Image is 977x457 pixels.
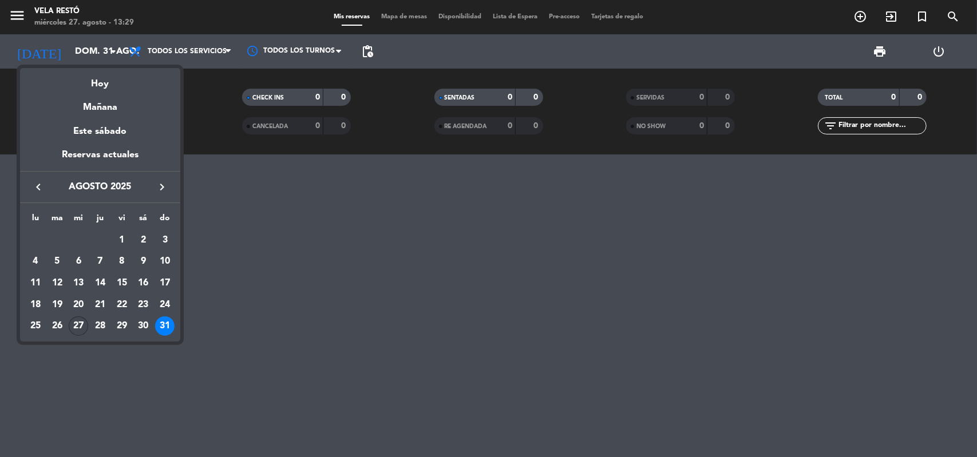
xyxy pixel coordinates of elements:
[69,273,88,293] div: 13
[133,272,155,294] td: 16 de agosto de 2025
[111,315,133,337] td: 29 de agosto de 2025
[89,272,111,294] td: 14 de agosto de 2025
[154,251,176,272] td: 10 de agosto de 2025
[68,294,89,316] td: 20 de agosto de 2025
[25,229,111,251] td: AGO.
[48,295,67,315] div: 19
[25,251,46,272] td: 4 de agosto de 2025
[46,315,68,337] td: 26 de agosto de 2025
[46,212,68,229] th: martes
[133,212,155,229] th: sábado
[49,180,152,194] span: agosto 2025
[155,295,175,315] div: 24
[48,273,67,293] div: 12
[155,231,175,250] div: 3
[133,251,155,272] td: 9 de agosto de 2025
[112,231,132,250] div: 1
[26,295,45,315] div: 18
[68,272,89,294] td: 13 de agosto de 2025
[90,252,110,271] div: 7
[26,316,45,336] div: 25
[133,252,153,271] div: 9
[90,316,110,336] div: 28
[46,272,68,294] td: 12 de agosto de 2025
[154,315,176,337] td: 31 de agosto de 2025
[133,295,153,315] div: 23
[155,273,175,293] div: 17
[25,315,46,337] td: 25 de agosto de 2025
[111,212,133,229] th: viernes
[133,231,153,250] div: 2
[89,315,111,337] td: 28 de agosto de 2025
[112,252,132,271] div: 8
[48,316,67,336] div: 26
[26,252,45,271] div: 4
[112,316,132,336] div: 29
[111,251,133,272] td: 8 de agosto de 2025
[68,315,89,337] td: 27 de agosto de 2025
[28,180,49,194] button: keyboard_arrow_left
[90,295,110,315] div: 21
[154,272,176,294] td: 17 de agosto de 2025
[89,212,111,229] th: jueves
[20,68,180,92] div: Hoy
[111,272,133,294] td: 15 de agosto de 2025
[69,316,88,336] div: 27
[89,294,111,316] td: 21 de agosto de 2025
[112,273,132,293] div: 15
[69,252,88,271] div: 6
[25,212,46,229] th: lunes
[26,273,45,293] div: 11
[155,316,175,336] div: 31
[20,148,180,171] div: Reservas actuales
[20,92,180,115] div: Mañana
[89,251,111,272] td: 7 de agosto de 2025
[152,180,172,194] button: keyboard_arrow_right
[46,251,68,272] td: 5 de agosto de 2025
[20,116,180,148] div: Este sábado
[111,294,133,316] td: 22 de agosto de 2025
[133,315,155,337] td: 30 de agosto de 2025
[111,229,133,251] td: 1 de agosto de 2025
[69,295,88,315] div: 20
[155,252,175,271] div: 10
[133,229,155,251] td: 2 de agosto de 2025
[154,294,176,316] td: 24 de agosto de 2025
[25,272,46,294] td: 11 de agosto de 2025
[46,294,68,316] td: 19 de agosto de 2025
[31,180,45,194] i: keyboard_arrow_left
[90,273,110,293] div: 14
[68,212,89,229] th: miércoles
[155,180,169,194] i: keyboard_arrow_right
[154,229,176,251] td: 3 de agosto de 2025
[112,295,132,315] div: 22
[133,273,153,293] div: 16
[133,294,155,316] td: 23 de agosto de 2025
[48,252,67,271] div: 5
[133,316,153,336] div: 30
[154,212,176,229] th: domingo
[25,294,46,316] td: 18 de agosto de 2025
[68,251,89,272] td: 6 de agosto de 2025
